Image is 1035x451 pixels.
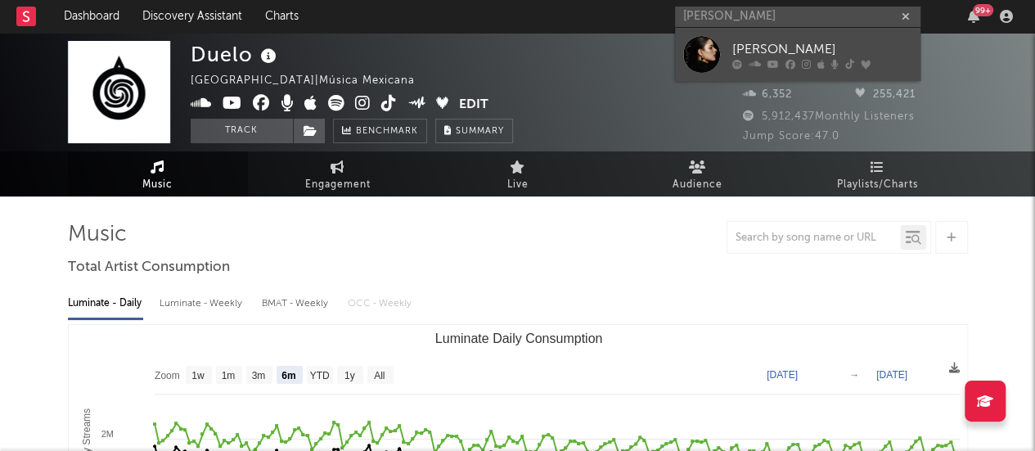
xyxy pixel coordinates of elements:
[191,370,205,381] text: 1w
[743,111,915,122] span: 5,912,437 Monthly Listeners
[374,370,385,381] text: All
[68,290,143,318] div: Luminate - Daily
[459,95,488,115] button: Edit
[305,175,371,195] span: Engagement
[855,89,916,100] span: 255,421
[356,122,418,142] span: Benchmark
[221,370,235,381] text: 1m
[767,369,798,381] text: [DATE]
[727,232,900,245] input: Search by song name or URL
[743,131,839,142] span: Jump Score: 47.0
[281,370,295,381] text: 6m
[191,41,281,68] div: Duelo
[837,175,918,195] span: Playlists/Charts
[262,290,331,318] div: BMAT - Weekly
[507,175,529,195] span: Live
[309,370,329,381] text: YTD
[191,119,293,143] button: Track
[973,4,993,16] div: 99 +
[849,369,859,381] text: →
[160,290,245,318] div: Luminate - Weekly
[248,151,428,196] a: Engagement
[456,127,504,136] span: Summary
[968,10,979,23] button: 99+
[434,331,602,345] text: Luminate Daily Consumption
[68,151,248,196] a: Music
[743,89,792,100] span: 6,352
[251,370,265,381] text: 3m
[68,258,230,277] span: Total Artist Consumption
[344,370,354,381] text: 1y
[333,119,427,143] a: Benchmark
[101,429,113,439] text: 2M
[142,175,173,195] span: Music
[191,71,434,91] div: [GEOGRAPHIC_DATA] | Música Mexicana
[435,119,513,143] button: Summary
[155,370,180,381] text: Zoom
[732,39,912,59] div: [PERSON_NAME]
[428,151,608,196] a: Live
[675,7,920,27] input: Search for artists
[608,151,788,196] a: Audience
[876,369,907,381] text: [DATE]
[675,28,920,81] a: [PERSON_NAME]
[673,175,722,195] span: Audience
[788,151,968,196] a: Playlists/Charts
